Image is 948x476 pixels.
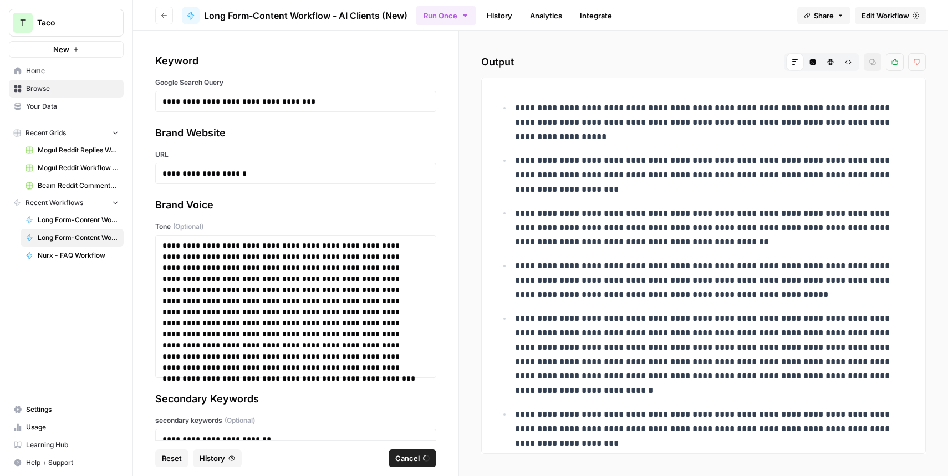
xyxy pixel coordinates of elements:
a: Your Data [9,98,124,115]
span: History [200,453,225,464]
div: Brand Voice [155,197,436,213]
h2: Output [481,53,926,71]
span: Long Form-Content Workflow - AI Clients (New) [204,9,407,22]
a: Integrate [573,7,619,24]
span: Beam Reddit Comments Workflow Grid (1) [38,181,119,191]
a: Nurx - FAQ Workflow [21,247,124,264]
span: Settings [26,405,119,414]
button: History [193,449,242,467]
span: Learning Hub [26,440,119,450]
span: Cancel [395,453,420,464]
span: T [20,16,26,29]
span: Long Form-Content Workflow - B2B Clients [38,215,119,225]
span: Reset [162,453,182,464]
span: Nurx - FAQ Workflow [38,250,119,260]
div: Secondary Keywords [155,391,436,407]
span: Your Data [26,101,119,111]
label: URL [155,150,436,160]
label: secondary keywords [155,416,436,426]
div: Keyword [155,53,436,69]
label: Tone [155,222,436,232]
span: (Optional) [173,222,203,232]
span: Edit Workflow [862,10,909,21]
a: Analytics [523,7,569,24]
button: New [9,41,124,58]
button: Cancel [389,449,436,467]
button: Recent Grids [9,125,124,141]
span: Mogul Reddit Workflow Grid (1) [38,163,119,173]
span: Home [26,66,119,76]
span: Share [814,10,834,21]
span: Recent Grids [26,128,66,138]
span: Recent Workflows [26,198,83,208]
div: Brand Website [155,125,436,141]
a: Learning Hub [9,436,124,454]
button: Workspace: Taco [9,9,124,37]
a: History [480,7,519,24]
button: Recent Workflows [9,195,124,211]
span: Help + Support [26,458,119,468]
span: Mogul Reddit Replies Workflow Grid [38,145,119,155]
a: Mogul Reddit Workflow Grid (1) [21,159,124,177]
button: Run Once [416,6,476,25]
span: Taco [37,17,104,28]
span: Usage [26,422,119,432]
span: New [53,44,69,55]
span: Long Form-Content Workflow - AI Clients (New) [38,233,119,243]
a: Beam Reddit Comments Workflow Grid (1) [21,177,124,195]
a: Mogul Reddit Replies Workflow Grid [21,141,124,159]
button: Help + Support [9,454,124,472]
a: Settings [9,401,124,418]
button: Share [797,7,850,24]
span: (Optional) [225,416,255,426]
a: Usage [9,418,124,436]
a: Long Form-Content Workflow - AI Clients (New) [182,7,407,24]
a: Browse [9,80,124,98]
a: Long Form-Content Workflow - AI Clients (New) [21,229,124,247]
a: Long Form-Content Workflow - B2B Clients [21,211,124,229]
a: Edit Workflow [855,7,926,24]
a: Home [9,62,124,80]
span: Browse [26,84,119,94]
button: Reset [155,449,188,467]
label: Google Search Query [155,78,436,88]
